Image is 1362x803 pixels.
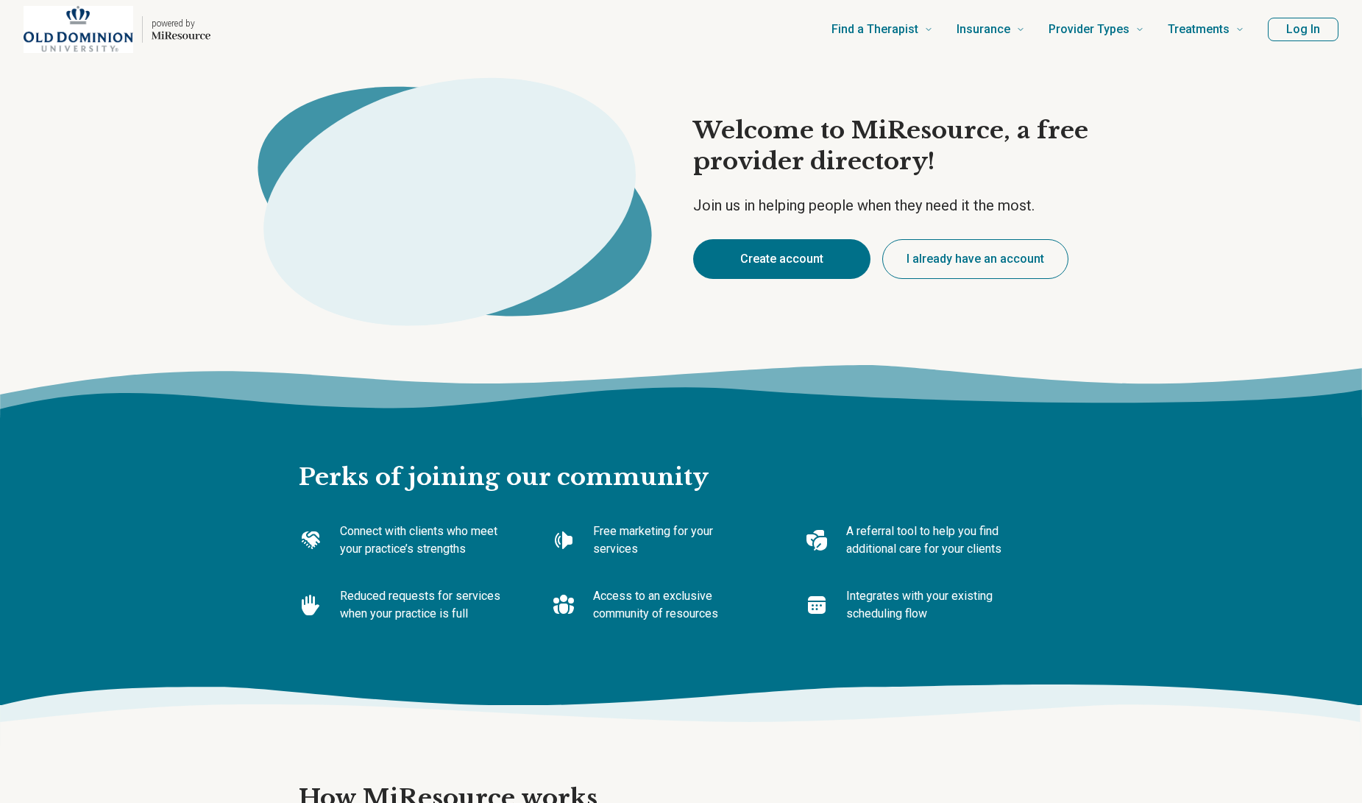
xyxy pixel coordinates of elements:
p: Access to an exclusive community of resources [593,587,758,623]
button: Create account [693,239,870,279]
p: Join us in helping people when they need it the most. [693,195,1129,216]
p: Free marketing for your services [593,523,758,558]
button: Log In [1268,18,1338,41]
span: Provider Types [1049,19,1129,40]
p: Reduced requests for services when your practice is full [340,587,505,623]
p: Connect with clients who meet your practice’s strengths [340,523,505,558]
button: I already have an account [882,239,1068,279]
h2: Perks of joining our community [299,415,1064,493]
span: Treatments [1168,19,1230,40]
span: Find a Therapist [831,19,918,40]
a: Home page [24,6,210,53]
p: A referral tool to help you find additional care for your clients [846,523,1011,558]
span: Insurance [957,19,1010,40]
h1: Welcome to MiResource, a free provider directory! [693,116,1129,177]
p: powered by [152,18,210,29]
p: Integrates with your existing scheduling flow [846,587,1011,623]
